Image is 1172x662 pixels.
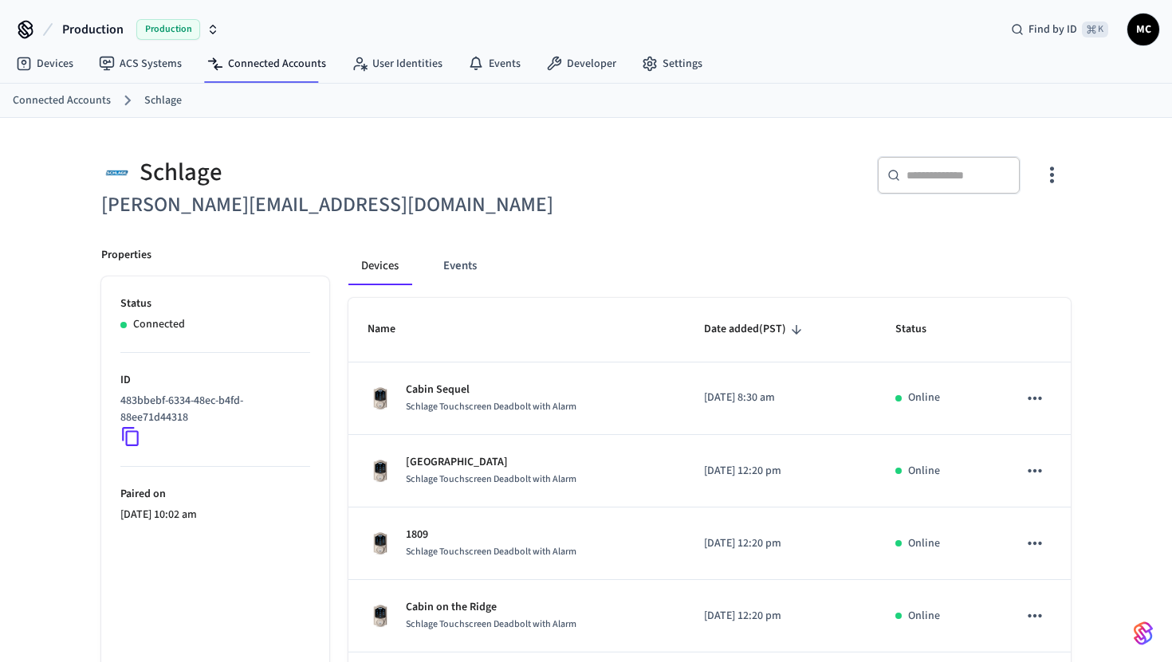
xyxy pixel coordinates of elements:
p: ID [120,372,310,389]
a: Connected Accounts [195,49,339,78]
p: Connected [133,316,185,333]
img: Schlage Sense Smart Deadbolt with Camelot Trim, Front [368,531,393,556]
img: SeamLogoGradient.69752ec5.svg [1134,621,1153,646]
p: Online [908,463,940,480]
p: [DATE] 8:30 am [704,390,858,406]
a: Devices [3,49,86,78]
div: connected account tabs [348,247,1071,285]
h6: [PERSON_NAME][EMAIL_ADDRESS][DOMAIN_NAME] [101,189,576,221]
p: 1809 [406,527,576,543]
p: Cabin on the Ridge [406,599,576,616]
a: Developer [533,49,629,78]
p: 483bbebf-6334-48ec-b4fd-88ee71d44318 [120,393,304,426]
img: Schlage Sense Smart Deadbolt with Camelot Trim, Front [368,603,393,629]
p: Paired on [120,486,310,503]
a: Schlage [144,92,182,109]
span: Production [136,19,200,40]
img: Schlage Sense Smart Deadbolt with Camelot Trim, Front [368,458,393,484]
img: Schlage Logo, Square [101,156,133,189]
span: MC [1129,15,1158,44]
button: Devices [348,247,411,285]
span: ⌘ K [1082,22,1108,37]
img: Schlage Sense Smart Deadbolt with Camelot Trim, Front [368,386,393,411]
p: [DATE] 12:20 pm [704,463,858,480]
span: Schlage Touchscreen Deadbolt with Alarm [406,545,576,558]
p: Status [120,296,310,312]
p: [GEOGRAPHIC_DATA] [406,454,576,471]
span: Date added(PST) [704,317,807,342]
span: Name [368,317,416,342]
span: Status [895,317,947,342]
a: Settings [629,49,715,78]
p: Cabin Sequel [406,382,576,398]
button: MC [1127,14,1159,45]
a: ACS Systems [86,49,195,78]
a: Events [455,49,533,78]
a: Connected Accounts [13,92,111,109]
button: Events [431,247,490,285]
div: Find by ID⌘ K [998,15,1121,44]
p: [DATE] 12:20 pm [704,535,858,552]
p: Online [908,608,940,625]
p: Properties [101,247,151,264]
span: Production [62,20,124,39]
span: Find by ID [1028,22,1077,37]
a: User Identities [339,49,455,78]
div: Schlage [101,156,576,189]
p: [DATE] 10:02 am [120,507,310,523]
span: Schlage Touchscreen Deadbolt with Alarm [406,617,576,631]
p: [DATE] 12:20 pm [704,608,858,625]
p: Online [908,390,940,406]
p: Online [908,535,940,552]
span: Schlage Touchscreen Deadbolt with Alarm [406,400,576,413]
span: Schlage Touchscreen Deadbolt with Alarm [406,472,576,486]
